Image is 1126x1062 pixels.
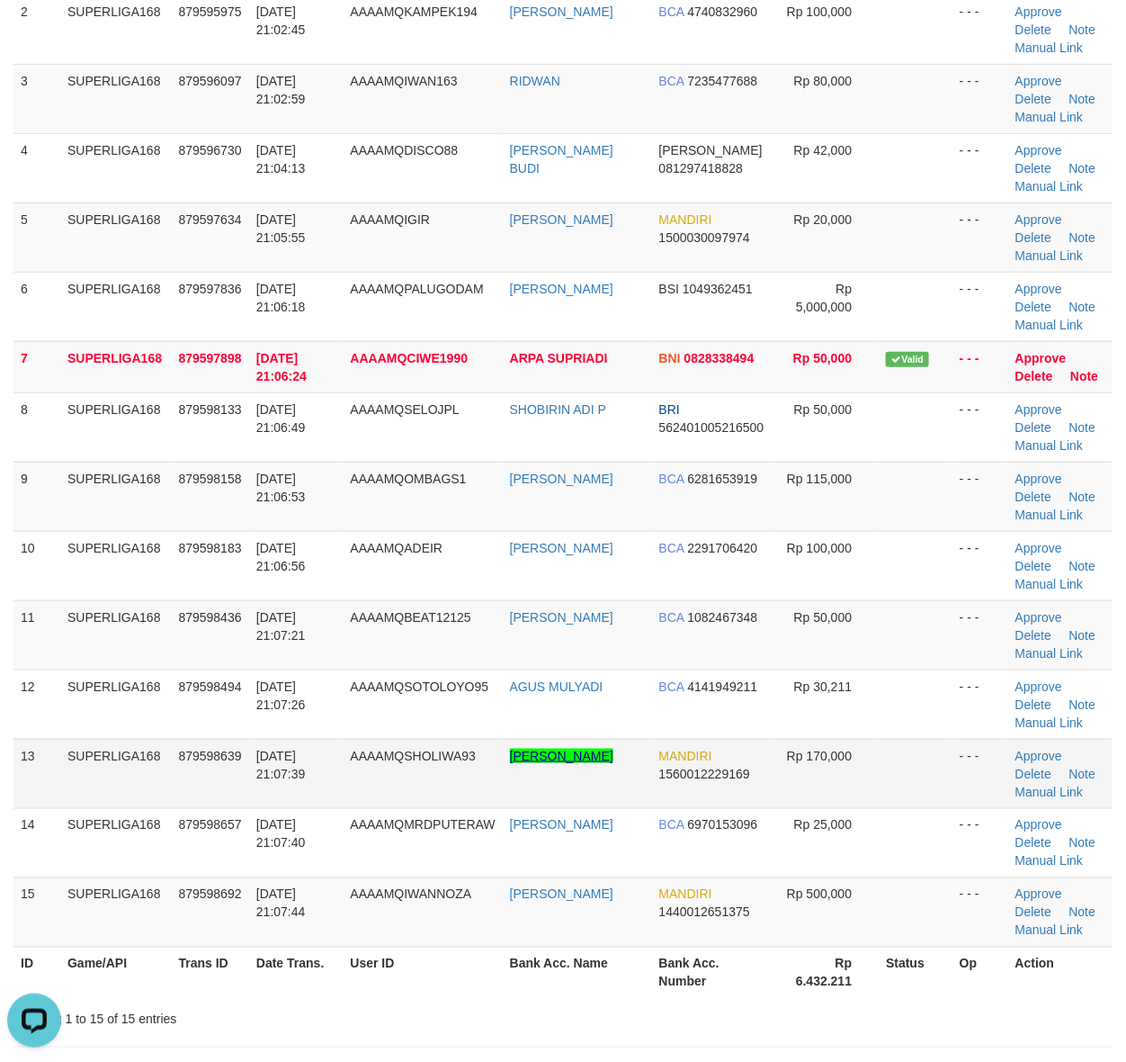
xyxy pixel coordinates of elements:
[1015,887,1062,902] a: Approve
[256,749,306,781] span: [DATE] 21:07:39
[659,472,684,486] span: BCA
[256,74,306,106] span: [DATE] 21:02:59
[350,472,466,486] span: AAAAMQOMBAGS1
[350,282,483,296] span: AAAAMQPALUGODAM
[13,1003,456,1029] div: Showing 1 to 15 of 15 entries
[510,749,613,763] a: [PERSON_NAME]
[510,212,613,227] a: [PERSON_NAME]
[256,679,306,712] span: [DATE] 21:07:26
[1069,628,1096,643] a: Note
[13,202,60,272] td: 5
[1015,40,1084,55] a: Manual Link
[13,341,60,392] td: 7
[787,887,852,902] span: Rp 500,000
[350,887,471,902] span: AAAAMQIWANNOZA
[1015,715,1084,730] a: Manual Link
[688,541,758,555] span: Copy 2291706420 to clipboard
[13,392,60,462] td: 8
[1015,22,1051,37] a: Delete
[178,4,241,19] span: 879595975
[510,610,613,625] a: [PERSON_NAME]
[1015,559,1051,573] a: Delete
[1069,92,1096,106] a: Note
[1069,300,1096,314] a: Note
[659,749,712,763] span: MANDIRI
[510,351,608,365] a: ARPA SUPRIADI
[886,352,929,367] span: Valid transaction
[60,600,171,670] td: SUPERLIGA168
[794,402,853,417] span: Rp 50,000
[952,392,1008,462] td: - - -
[659,161,743,175] span: Copy 081297418828 to clipboard
[13,600,60,670] td: 11
[60,272,171,341] td: SUPERLIGA168
[659,818,684,832] span: BCA
[350,402,459,417] span: AAAAMQSELOJPL
[350,143,458,157] span: AAAAMQDISCO88
[256,282,306,314] span: [DATE] 21:06:18
[60,670,171,739] td: SUPERLIGA168
[13,739,60,808] td: 13
[794,74,853,88] span: Rp 80,000
[659,541,684,555] span: BCA
[794,212,853,227] span: Rp 20,000
[13,877,60,947] td: 15
[1069,490,1096,504] a: Note
[1015,92,1051,106] a: Delete
[1015,351,1067,365] a: Approve
[256,887,306,920] span: [DATE] 21:07:44
[178,541,241,555] span: 879598183
[1015,230,1051,245] a: Delete
[659,74,684,88] span: BCA
[1015,318,1084,332] a: Manual Link
[1015,74,1062,88] a: Approve
[256,818,306,850] span: [DATE] 21:07:40
[1015,4,1062,19] a: Approve
[1069,836,1096,850] a: Note
[510,282,613,296] a: [PERSON_NAME]
[952,272,1008,341] td: - - -
[256,143,306,175] span: [DATE] 21:04:13
[1015,300,1051,314] a: Delete
[1015,490,1051,504] a: Delete
[256,472,306,504] span: [DATE] 21:06:53
[178,282,241,296] span: 879597836
[350,541,442,555] span: AAAAMQADEIR
[1069,697,1096,712] a: Note
[256,4,306,37] span: [DATE] 21:02:45
[60,64,171,133] td: SUPERLIGA168
[178,749,241,763] span: 879598639
[350,351,468,365] span: AAAAMQCIWE1990
[178,887,241,902] span: 879598692
[787,541,852,555] span: Rp 100,000
[659,887,712,902] span: MANDIRI
[1015,282,1062,296] a: Approve
[1015,472,1062,486] a: Approve
[688,74,758,88] span: Copy 7235477688 to clipboard
[688,818,758,832] span: Copy 6970153096 to clipboard
[256,402,306,435] span: [DATE] 21:06:49
[684,351,755,365] span: Copy 0828338494 to clipboard
[178,610,241,625] span: 879598436
[60,531,171,600] td: SUPERLIGA168
[952,739,1008,808] td: - - -
[256,610,306,643] span: [DATE] 21:07:21
[256,351,307,383] span: [DATE] 21:06:24
[178,351,241,365] span: 879597898
[952,600,1008,670] td: - - -
[60,341,171,392] td: SUPERLIGA168
[952,808,1008,877] td: - - -
[60,392,171,462] td: SUPERLIGA168
[659,4,684,19] span: BCA
[510,541,613,555] a: [PERSON_NAME]
[1015,212,1062,227] a: Approve
[793,351,852,365] span: Rp 50,000
[178,818,241,832] span: 879598657
[688,679,758,694] span: Copy 4141949211 to clipboard
[60,462,171,531] td: SUPERLIGA168
[1069,905,1096,920] a: Note
[1015,110,1084,124] a: Manual Link
[350,610,470,625] span: AAAAMQBEAT12125
[256,541,306,573] span: [DATE] 21:06:56
[688,610,758,625] span: Copy 1082467348 to clipboard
